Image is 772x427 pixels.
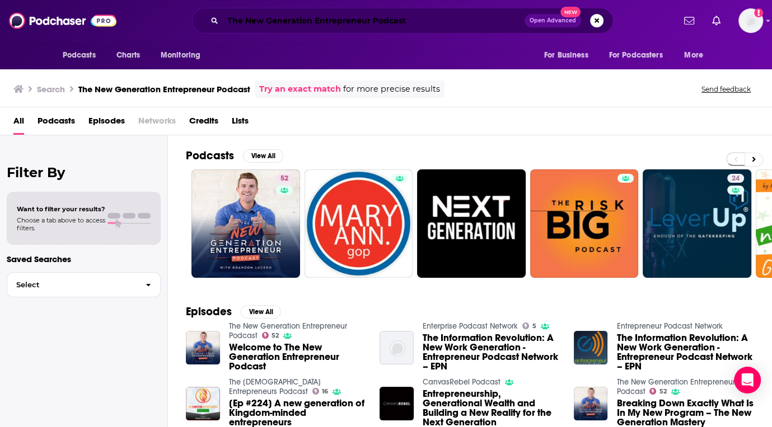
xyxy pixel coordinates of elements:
a: Lists [232,112,249,135]
h2: Filter By [7,164,161,181]
a: Episodes [88,112,125,135]
a: 52 [262,332,279,339]
span: Podcasts [63,48,96,63]
button: open menu [536,45,602,66]
a: 5 [522,322,536,329]
img: Breaking Down Exactly What Is In My New Program – The New Generation Mastery [574,387,608,421]
span: For Business [544,48,588,63]
a: Podcasts [38,112,75,135]
span: Logged in as KristinZanini [738,8,763,33]
span: Charts [116,48,141,63]
span: Select [7,281,137,288]
a: Try an exact match [259,83,341,96]
img: Podchaser - Follow, Share and Rate Podcasts [9,10,116,31]
a: Enterprise Podcast Network [423,321,518,331]
span: 52 [659,389,667,394]
p: Saved Searches [7,254,161,264]
h2: Episodes [186,305,232,319]
a: Show notifications dropdown [708,11,725,30]
a: Welcome to The New Generation Entrepreneur Podcast [229,343,367,371]
button: View All [241,305,281,319]
a: [Ep #224] A new generation of Kingdom-minded entrepreneurs [229,398,367,427]
a: 16 [312,388,329,395]
button: Open AdvancedNew [525,14,581,27]
a: 52 [276,174,293,183]
a: 24 [727,174,744,183]
a: EpisodesView All [186,305,281,319]
h3: The New Generation Entrepreneur Podcast [78,84,250,94]
span: 16 [322,389,328,394]
button: open menu [55,45,110,66]
span: Networks [138,112,176,135]
div: Search podcasts, credits, & more... [192,8,613,34]
img: The Information Revolution: A New Work Generation - Entrepreneur Podcast Network – EPN [574,331,608,365]
a: Show notifications dropdown [680,11,699,30]
a: CanvasRebel Podcast [423,377,500,387]
a: The Information Revolution: A New Work Generation - Entrepreneur Podcast Network – EPN [616,333,754,371]
span: 52 [280,173,288,184]
a: 52 [191,169,300,278]
span: 52 [272,333,279,338]
a: Credits [189,112,218,135]
button: open menu [602,45,679,66]
input: Search podcasts, credits, & more... [223,12,525,30]
a: The New Generation Entrepreneur Podcast [616,377,734,396]
img: The Information Revolution: A New Work Generation - Entrepreneur Podcast Network – EPN [380,331,414,365]
button: Select [7,272,161,297]
span: 5 [532,324,536,329]
span: New [560,7,581,17]
a: Entrepreneurship, Generational Wealth and Building a New Reality for the Next Generation [423,389,560,427]
div: Open Intercom Messenger [734,367,761,393]
button: open menu [676,45,717,66]
a: Breaking Down Exactly What Is In My New Program – The New Generation Mastery [616,398,754,427]
span: For Podcasters [609,48,663,63]
a: The Information Revolution: A New Work Generation - Entrepreneur Podcast Network – EPN [423,333,560,371]
span: Open Advanced [530,18,576,23]
img: Entrepreneurship, Generational Wealth and Building a New Reality for the Next Generation [380,387,414,421]
span: 24 [732,173,740,184]
h3: Search [37,84,65,94]
a: The Christian Entrepreneurs Podcast [229,377,321,396]
button: Show profile menu [738,8,763,33]
a: Entrepreneur Podcast Network [616,321,722,331]
span: Want to filter your results? [17,205,105,213]
span: Choose a tab above to access filters. [17,216,105,232]
span: More [684,48,703,63]
svg: Add a profile image [754,8,763,17]
img: Welcome to The New Generation Entrepreneur Podcast [186,331,220,365]
img: [Ep #224] A new generation of Kingdom-minded entrepreneurs [186,387,220,421]
a: Charts [109,45,147,66]
a: 24 [643,169,751,278]
h2: Podcasts [186,149,234,163]
img: User Profile [738,8,763,33]
button: Send feedback [698,84,754,94]
span: Monitoring [161,48,200,63]
button: View All [243,149,283,163]
a: PodcastsView All [186,149,283,163]
button: open menu [153,45,215,66]
a: All [13,112,24,135]
a: 52 [649,388,667,395]
span: for more precise results [343,83,440,96]
a: The New Generation Entrepreneur Podcast [229,321,347,340]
